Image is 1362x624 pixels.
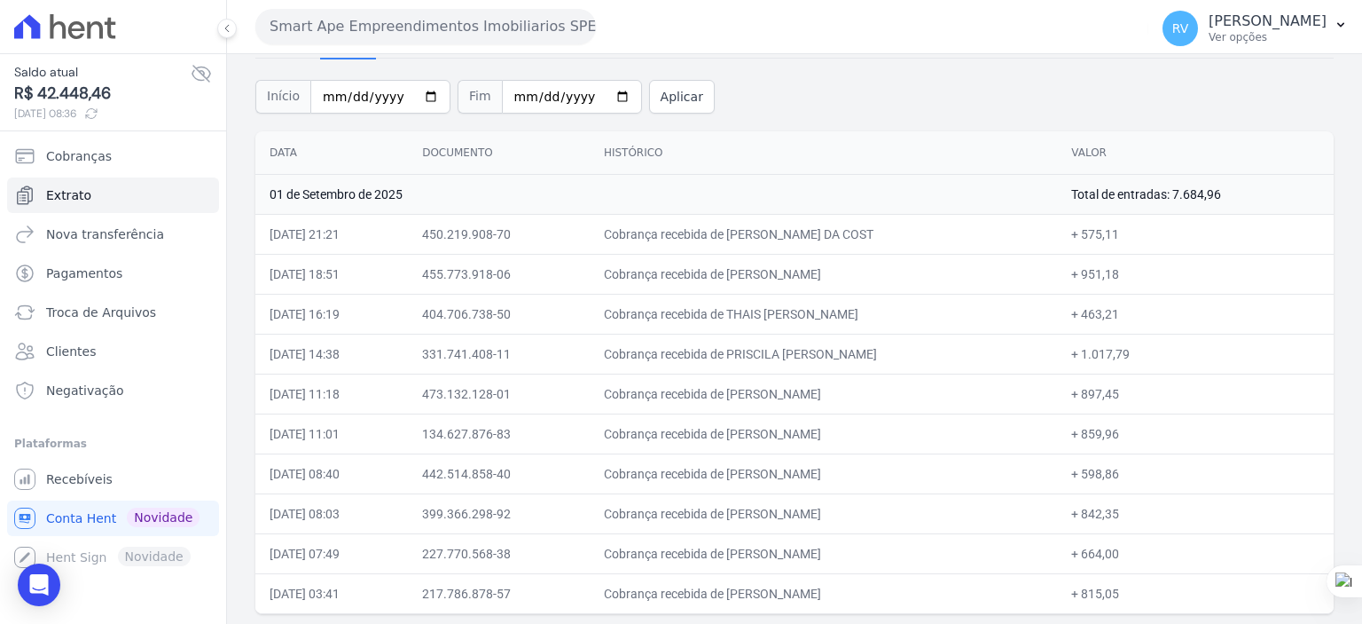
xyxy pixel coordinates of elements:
[127,508,200,527] span: Novidade
[590,294,1057,334] td: Cobrança recebida de THAIS [PERSON_NAME]
[14,433,212,454] div: Plataformas
[1057,494,1334,533] td: + 842,35
[255,131,408,175] th: Data
[590,214,1057,254] td: Cobrança recebida de [PERSON_NAME] DA COST
[255,334,408,374] td: [DATE] 14:38
[255,374,408,414] td: [DATE] 11:18
[590,533,1057,573] td: Cobrança recebida de [PERSON_NAME]
[1057,254,1334,294] td: + 951,18
[7,217,219,252] a: Nova transferência
[1172,22,1189,35] span: RV
[46,304,156,321] span: Troca de Arquivos
[7,373,219,408] a: Negativação
[408,374,590,414] td: 473.132.128-01
[1057,414,1334,454] td: + 859,96
[590,374,1057,414] td: Cobrança recebida de [PERSON_NAME]
[1209,12,1327,30] p: [PERSON_NAME]
[46,225,164,243] span: Nova transferência
[408,131,590,175] th: Documento
[590,254,1057,294] td: Cobrança recebida de [PERSON_NAME]
[255,454,408,494] td: [DATE] 08:40
[408,414,590,454] td: 134.627.876-83
[649,80,715,114] button: Aplicar
[14,63,191,82] span: Saldo atual
[1057,131,1334,175] th: Valor
[255,80,310,114] span: Início
[1209,30,1327,44] p: Ver opções
[7,178,219,213] a: Extrato
[1057,334,1334,374] td: + 1.017,79
[255,533,408,573] td: [DATE] 07:49
[14,82,191,106] span: R$ 42.448,46
[1057,174,1334,214] td: Total de entradas: 7.684,96
[46,343,96,360] span: Clientes
[7,256,219,291] a: Pagamentos
[1057,533,1334,573] td: + 664,00
[7,295,219,330] a: Troca de Arquivos
[255,573,408,613] td: [DATE] 03:41
[255,254,408,294] td: [DATE] 18:51
[408,254,590,294] td: 455.773.918-06
[1057,214,1334,254] td: + 575,11
[408,573,590,613] td: 217.786.878-57
[590,573,1057,613] td: Cobrança recebida de [PERSON_NAME]
[14,106,191,122] span: [DATE] 08:36
[18,564,60,606] div: Open Intercom Messenger
[408,294,590,334] td: 404.706.738-50
[46,265,122,282] span: Pagamentos
[590,334,1057,374] td: Cobrança recebida de PRISCILA [PERSON_NAME]
[255,9,596,44] button: Smart Ape Empreendimentos Imobiliarios SPE LTDA
[7,138,219,174] a: Cobranças
[1057,294,1334,334] td: + 463,21
[14,138,212,575] nav: Sidebar
[46,186,91,204] span: Extrato
[408,494,590,533] td: 399.366.298-92
[255,494,408,533] td: [DATE] 08:03
[408,454,590,494] td: 442.514.858-40
[458,80,502,114] span: Fim
[46,147,112,165] span: Cobranças
[590,494,1057,533] td: Cobrança recebida de [PERSON_NAME]
[255,414,408,454] td: [DATE] 11:01
[408,214,590,254] td: 450.219.908-70
[590,454,1057,494] td: Cobrança recebida de [PERSON_NAME]
[1057,374,1334,414] td: + 897,45
[46,509,116,527] span: Conta Hent
[590,131,1057,175] th: Histórico
[255,174,1057,214] td: 01 de Setembro de 2025
[46,470,113,488] span: Recebíveis
[408,334,590,374] td: 331.741.408-11
[1057,454,1334,494] td: + 598,86
[255,294,408,334] td: [DATE] 16:19
[7,334,219,369] a: Clientes
[7,462,219,497] a: Recebíveis
[7,501,219,536] a: Conta Hent Novidade
[1148,4,1362,53] button: RV [PERSON_NAME] Ver opções
[408,533,590,573] td: 227.770.568-38
[590,414,1057,454] td: Cobrança recebida de [PERSON_NAME]
[46,382,124,399] span: Negativação
[255,214,408,254] td: [DATE] 21:21
[1057,573,1334,613] td: + 815,05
